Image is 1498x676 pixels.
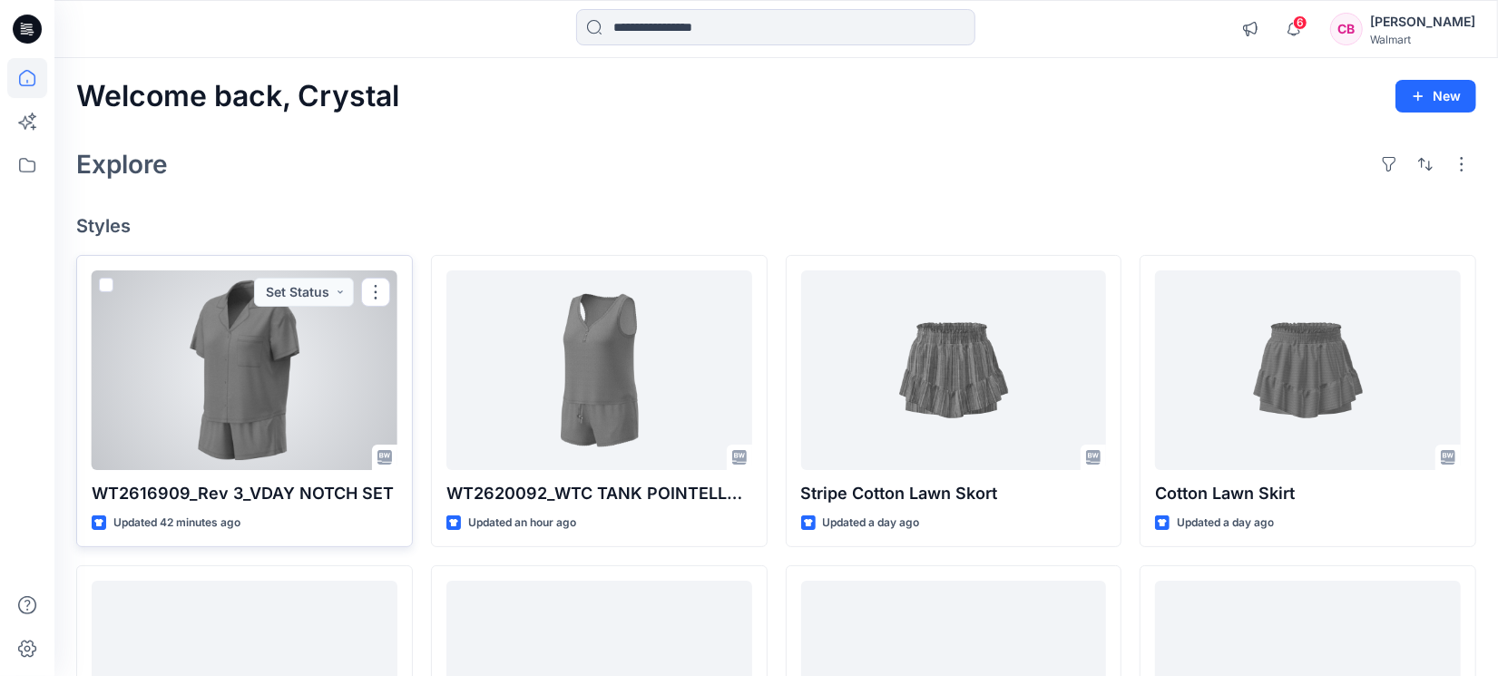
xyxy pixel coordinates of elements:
p: WT2620092_WTC TANK POINTELLE SET [446,481,752,506]
p: Cotton Lawn Skirt [1155,481,1461,506]
a: WT2620092_WTC TANK POINTELLE SET [446,270,752,470]
p: Stripe Cotton Lawn Skort [801,481,1107,506]
div: CB [1330,13,1363,45]
h2: Explore [76,150,168,179]
h4: Styles [76,215,1476,237]
p: Updated a day ago [1177,514,1274,533]
span: 6 [1293,15,1307,30]
h2: Welcome back, Crystal [76,80,399,113]
a: WT2616909_Rev 3_VDAY NOTCH SET [92,270,397,470]
div: [PERSON_NAME] [1370,11,1475,33]
a: Cotton Lawn Skirt [1155,270,1461,470]
a: Stripe Cotton Lawn Skort [801,270,1107,470]
div: Walmart [1370,33,1475,46]
button: New [1395,80,1476,113]
p: Updated 42 minutes ago [113,514,240,533]
p: Updated a day ago [823,514,920,533]
p: Updated an hour ago [468,514,576,533]
p: WT2616909_Rev 3_VDAY NOTCH SET [92,481,397,506]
